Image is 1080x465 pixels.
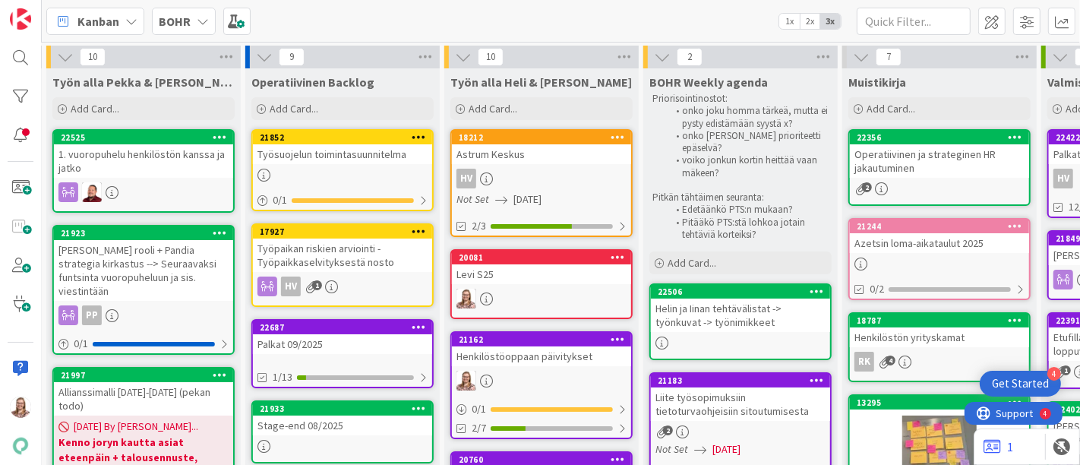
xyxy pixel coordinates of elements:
div: 20081Levi S25 [452,251,631,284]
b: BOHR [159,14,191,29]
p: Priorisointinostot: [652,93,829,105]
span: 1/13 [273,369,292,385]
img: avatar [10,435,31,457]
span: Add Card... [270,102,318,115]
div: HV [281,277,301,296]
a: 22506Helin ja Iinan tehtävälistat -> työnkuvat -> työnimikkeet [649,283,832,360]
div: 22506 [658,286,830,297]
div: 18212 [452,131,631,144]
div: Get Started [992,376,1049,391]
div: 21923[PERSON_NAME] rooli + Pandia strategia kirkastus --> Seuraavaksi funtsinta vuoropuheluun ja ... [54,226,233,301]
a: 18787Henkilöstön yrityskamatRK [848,312,1031,382]
div: 13295 [857,397,1029,408]
div: 4 [1047,367,1061,381]
span: 0 / 1 [273,192,287,208]
div: 17927Työpaikan riskien arviointi - Työpaikkaselvityksestä nosto [253,225,432,272]
div: Henkilöstön yrityskamat [850,327,1029,347]
div: 22687Palkat 09/2025 [253,321,432,354]
div: [PERSON_NAME] rooli + Pandia strategia kirkastus --> Seuraavaksi funtsinta vuoropuheluun ja sis. ... [54,240,233,301]
div: Henkilöstöoppaan päivitykset [452,346,631,366]
span: Operatiivinen Backlog [251,74,374,90]
div: 21852Työsuojelun toimintasuunnitelma [253,131,432,164]
div: 18787 [857,315,1029,326]
li: Pitääkö PTS:stä lohkoa jotain tehtäviä korteiksi? [668,217,829,242]
div: 20081 [452,251,631,264]
span: [DATE] [513,191,542,207]
span: Add Card... [71,102,119,115]
div: Työsuojelun toimintasuunnitelma [253,144,432,164]
a: 21923[PERSON_NAME] rooli + Pandia strategia kirkastus --> Seuraavaksi funtsinta vuoropuheluun ja ... [52,225,235,355]
div: IH [452,371,631,391]
span: Add Card... [469,102,517,115]
a: 21933Stage-end 08/2025 [251,400,434,463]
div: 18787Henkilöstön yrityskamat [850,314,1029,347]
span: 2/7 [472,420,486,436]
div: PP [82,305,102,325]
div: HV [1053,169,1073,188]
div: Liite työsopimuksiin tietoturvaohjeisiin sitoutumisesta [651,387,830,421]
a: 18212Astrum KeskusHVNot Set[DATE]2/3 [450,129,633,237]
span: Add Card... [668,256,716,270]
div: 21923 [61,228,233,239]
div: HV [456,169,476,188]
div: Helin ja Iinan tehtävälistat -> työnkuvat -> työnimikkeet [651,299,830,332]
div: 21933 [260,403,432,414]
div: HV [253,277,432,296]
div: 1. vuoropuhelu henkilöstön kanssa ja jatko [54,144,233,178]
div: PP [54,305,233,325]
div: 21923 [54,226,233,240]
div: 22356Operatiivinen ja strateginen HR jakautuminen [850,131,1029,178]
span: BOHR Weekly agenda [649,74,768,90]
span: 2 [663,425,673,435]
span: 0 / 1 [74,336,88,352]
div: Stage-end 08/2025 [253,416,432,435]
li: Edetäänkö PTS:n mukaan? [668,204,829,216]
div: 18787 [850,314,1029,327]
div: 17927 [253,225,432,239]
div: 21244 [850,220,1029,233]
div: 21183Liite työsopimuksiin tietoturvaohjeisiin sitoutumisesta [651,374,830,421]
a: 22687Palkat 09/20251/13 [251,319,434,388]
span: 2x [800,14,820,29]
a: 1 [984,438,1013,456]
div: HV [452,169,631,188]
div: Azetsin loma-aikataulut 2025 [850,233,1029,253]
div: 22525 [61,132,233,143]
span: 7 [876,48,902,66]
div: 21933Stage-end 08/2025 [253,402,432,435]
div: 21997Allianssimalli [DATE]-[DATE] (pekan todo) [54,369,233,416]
div: 22356 [857,132,1029,143]
div: Operatiivinen ja strateginen HR jakautuminen [850,144,1029,178]
div: 21162 [452,333,631,346]
a: 22356Operatiivinen ja strateginen HR jakautuminen [848,129,1031,206]
div: 4 [79,6,83,18]
img: JS [82,182,102,202]
input: Quick Filter... [857,8,971,35]
div: Allianssimalli [DATE]-[DATE] (pekan todo) [54,382,233,416]
div: Astrum Keskus [452,144,631,164]
div: 22687 [253,321,432,334]
div: 20760 [459,454,631,465]
div: RK [854,352,874,372]
div: 21183 [651,374,830,387]
div: RK [850,352,1029,372]
div: Open Get Started checklist, remaining modules: 4 [980,371,1061,397]
p: Pitkän tähtäimen seuranta: [652,191,829,204]
div: 21933 [253,402,432,416]
i: Not Set [655,442,688,456]
div: 20081 [459,252,631,263]
a: 225251. vuoropuhelu henkilöstön kanssa ja jatkoJS [52,129,235,213]
span: 2 [862,182,872,192]
div: 18212 [459,132,631,143]
span: Työn alla Heli & Iina [450,74,632,90]
span: 2/3 [472,218,486,234]
div: 22506 [651,285,830,299]
span: 3x [820,14,841,29]
div: 21162Henkilöstöoppaan päivitykset [452,333,631,366]
li: onko [PERSON_NAME] prioriteetti epäselvä? [668,130,829,155]
div: 21162 [459,334,631,345]
span: 0/2 [870,281,884,297]
div: 17927 [260,226,432,237]
img: IH [456,371,476,391]
img: Visit kanbanzone.com [10,8,31,30]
